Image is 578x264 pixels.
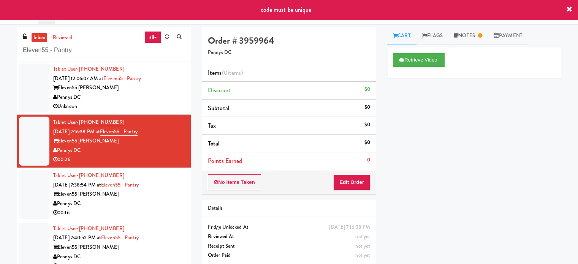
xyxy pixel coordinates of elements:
a: Cart [387,27,416,44]
div: Unknown [53,102,185,111]
span: [DATE] 7:38:54 PM at [53,181,101,188]
input: Search vision orders [23,43,185,57]
div: Receipt Sent [208,242,370,251]
div: Reviewed At [208,232,370,242]
button: Retrieve Video [393,53,445,67]
a: reviewed [51,33,74,43]
a: Eleven55 - Pantry [100,128,138,136]
div: Fridge Unlocked At [208,223,370,232]
h4: Order # 3959964 [208,36,370,46]
div: Pennys DC [53,199,185,209]
div: Eleven55 [PERSON_NAME] [53,190,185,199]
a: Flags [416,27,449,44]
span: Discount [208,86,231,95]
span: Tax [208,121,216,130]
span: not yet [355,233,370,240]
a: all [145,31,161,43]
div: Eleven55 [PERSON_NAME] [53,83,185,93]
a: Payment [488,27,528,44]
li: Tablet User· [PHONE_NUMBER][DATE] 7:16:38 PM atEleven55 - PantryEleven55 [PERSON_NAME]Pennys DC00:26 [17,115,191,168]
a: Tablet User· [PHONE_NUMBER] [53,65,124,73]
button: No Items Taken [208,174,261,190]
div: 00:26 [53,155,185,164]
li: Tablet User· [PHONE_NUMBER][DATE] 7:38:54 PM atEleven55 - PantryEleven55 [PERSON_NAME]Pennys DC00:16 [17,168,191,221]
span: Points Earned [208,157,242,165]
a: Notes [448,27,488,44]
a: inbox [32,33,47,43]
span: [DATE] 7:40:52 PM at [53,234,101,241]
span: not yet [355,251,370,259]
div: Pennys DC [53,93,185,102]
span: · [PHONE_NUMBER] [77,225,124,232]
span: [DATE] 12:06:07 AM at [53,75,103,82]
span: · [PHONE_NUMBER] [77,172,124,179]
div: Pennys DC [53,252,185,262]
span: [DATE] 7:16:38 PM at [53,128,100,135]
div: 0 [367,155,370,165]
div: $0 [364,120,370,130]
a: Eleven55 - Pantry [103,75,141,82]
span: · [PHONE_NUMBER] [77,119,124,126]
div: $0 [364,103,370,112]
div: $0 [364,85,370,94]
div: 00:16 [53,208,185,218]
div: Order Paid [208,251,370,260]
a: Tablet User· [PHONE_NUMBER] [53,225,124,232]
span: Items [208,68,243,77]
span: code must be unique [260,5,311,14]
div: [DATE] 7:16:38 PM [329,223,370,232]
a: Tablet User· [PHONE_NUMBER] [53,172,124,179]
a: Eleven55 - Pantry [101,181,139,188]
a: Eleven55 - Pantry [101,234,139,241]
button: Edit Order [333,174,370,190]
span: not yet [355,242,370,250]
li: Tablet User· [PHONE_NUMBER][DATE] 12:06:07 AM atEleven55 - PantryEleven55 [PERSON_NAME]Pennys DCU... [17,62,191,115]
span: (0 ) [222,68,243,77]
div: Eleven55 [PERSON_NAME] [53,243,185,252]
h5: Pennys DC [208,50,370,55]
div: $0 [364,138,370,147]
ng-pluralize: items [228,68,241,77]
span: Total [208,139,220,148]
div: Details [208,204,370,213]
div: Pennys DC [53,146,185,155]
span: · [PHONE_NUMBER] [77,65,124,73]
div: Eleven55 [PERSON_NAME] [53,136,185,146]
span: Subtotal [208,104,230,112]
a: Tablet User· [PHONE_NUMBER] [53,119,124,126]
